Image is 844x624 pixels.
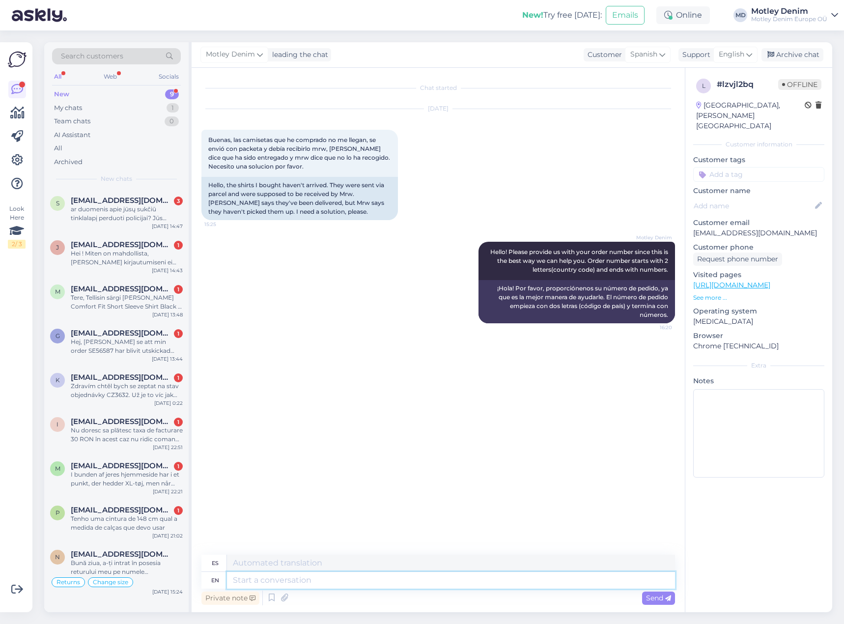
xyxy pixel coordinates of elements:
[71,205,183,223] div: ar duomenis apie jūsų sukčiū tinklalapį perduoti policijai? Jūs pinigus gavote, prekės nepristatėte
[56,579,80,585] span: Returns
[678,50,710,60] div: Support
[55,553,60,561] span: n
[693,361,824,370] div: Extra
[167,103,179,113] div: 1
[522,9,602,21] div: Try free [DATE]:
[174,285,183,294] div: 1
[71,338,183,355] div: Hej, [PERSON_NAME] se att min order SE56587 har blivit utskickad idag av er och fakturan skall va...
[101,174,132,183] span: New chats
[157,70,181,83] div: Socials
[693,253,782,266] div: Request phone number
[606,6,645,25] button: Emails
[694,200,813,211] input: Add name
[102,70,119,83] div: Web
[174,197,183,205] div: 3
[693,186,824,196] p: Customer name
[693,228,824,238] p: [EMAIL_ADDRESS][DOMAIN_NAME]
[693,316,824,327] p: [MEDICAL_DATA]
[174,418,183,426] div: 1
[212,555,219,571] div: es
[630,49,657,60] span: Spanish
[54,103,82,113] div: My chats
[165,89,179,99] div: 9
[56,332,60,340] span: g
[8,50,27,69] img: Askly Logo
[71,417,173,426] span: Ionica.trotea@gmail.com
[54,116,90,126] div: Team chats
[211,572,219,589] div: en
[71,550,173,559] span: neculae.bogdan@yahoo.com
[751,7,827,15] div: Motley Denim
[696,100,805,131] div: [GEOGRAPHIC_DATA], [PERSON_NAME][GEOGRAPHIC_DATA]
[71,373,173,382] span: kola.v04@gmail.com
[71,249,183,267] div: Hei ! Miten on mahdollista, [PERSON_NAME] kirjautumiseni ei TAASKAAN onnistu ? pääsin kirjautumaa...
[584,50,622,60] div: Customer
[152,267,183,274] div: [DATE] 14:43
[490,248,670,273] span: Hello! Please provide us with your order number since this is the best way we can help you. Order...
[152,355,183,363] div: [DATE] 13:44
[693,331,824,341] p: Browser
[201,592,259,605] div: Private note
[693,281,770,289] a: [URL][DOMAIN_NAME]
[646,594,671,602] span: Send
[56,244,59,251] span: j
[71,382,183,399] div: Zdravím chtěl bych se zeptat na stav objednávky CZ3632. Už je to víc jak týden od objednání.
[719,49,744,60] span: English
[71,506,173,514] span: pereiraduarte74@outlook.com
[61,51,123,61] span: Search customers
[71,293,183,311] div: Tere, Tellisin särgi [PERSON_NAME] Comfort Fit Short Sleeve Shirt Black - 3XL aga see oli mulle l...
[152,588,183,596] div: [DATE] 15:24
[174,373,183,382] div: 1
[201,84,675,92] div: Chat started
[693,293,824,302] p: See more ...
[54,157,83,167] div: Archived
[751,15,827,23] div: Motley Denim Europe OÜ
[208,136,392,170] span: Buenas, las camisetas que he comprado no me llegan, se envió con packeta y debía recibirlo mrw, [...
[56,421,58,428] span: I
[693,155,824,165] p: Customer tags
[54,130,90,140] div: AI Assistant
[55,465,60,472] span: m
[71,426,183,444] div: Nu doresc sa plătesc taxa de facturare 30 RON în acest caz nu ridic comanda am înțeles transportu...
[165,116,179,126] div: 0
[54,89,69,99] div: New
[733,8,747,22] div: MD
[56,376,60,384] span: k
[54,143,62,153] div: All
[693,341,824,351] p: Chrome [TECHNICAL_ID]
[153,444,183,451] div: [DATE] 22:51
[93,579,128,585] span: Change size
[778,79,821,90] span: Offline
[174,329,183,338] div: 1
[152,223,183,230] div: [DATE] 14:47
[8,240,26,249] div: 2 / 3
[71,329,173,338] span: g_rand@hotmail.com
[71,461,173,470] span: mup@mail.dk
[268,50,328,60] div: leading the chat
[206,49,255,60] span: Motley Denim
[56,509,60,516] span: p
[8,204,26,249] div: Look Here
[693,242,824,253] p: Customer phone
[478,280,675,323] div: ¡Hola! Por favor, proporciónenos su número de pedido, ya que es la mejor manera de ayudarle. El n...
[204,221,241,228] span: 15:25
[153,488,183,495] div: [DATE] 22:21
[71,196,173,205] span: salvijus.juodikis92@gmail.com
[761,48,823,61] div: Archive chat
[71,559,183,576] div: Bună ziua, a-ți intrat în posesia returului meu pe numele [PERSON_NAME]?
[52,70,63,83] div: All
[201,104,675,113] div: [DATE]
[693,270,824,280] p: Visited pages
[152,311,183,318] div: [DATE] 13:48
[693,306,824,316] p: Operating system
[174,241,183,250] div: 1
[656,6,710,24] div: Online
[693,167,824,182] input: Add a tag
[71,284,173,293] span: Markustank111@gmail.com
[174,506,183,515] div: 1
[717,79,778,90] div: # lzvjl2bq
[522,10,543,20] b: New!
[693,376,824,386] p: Notes
[751,7,838,23] a: Motley DenimMotley Denim Europe OÜ
[174,462,183,471] div: 1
